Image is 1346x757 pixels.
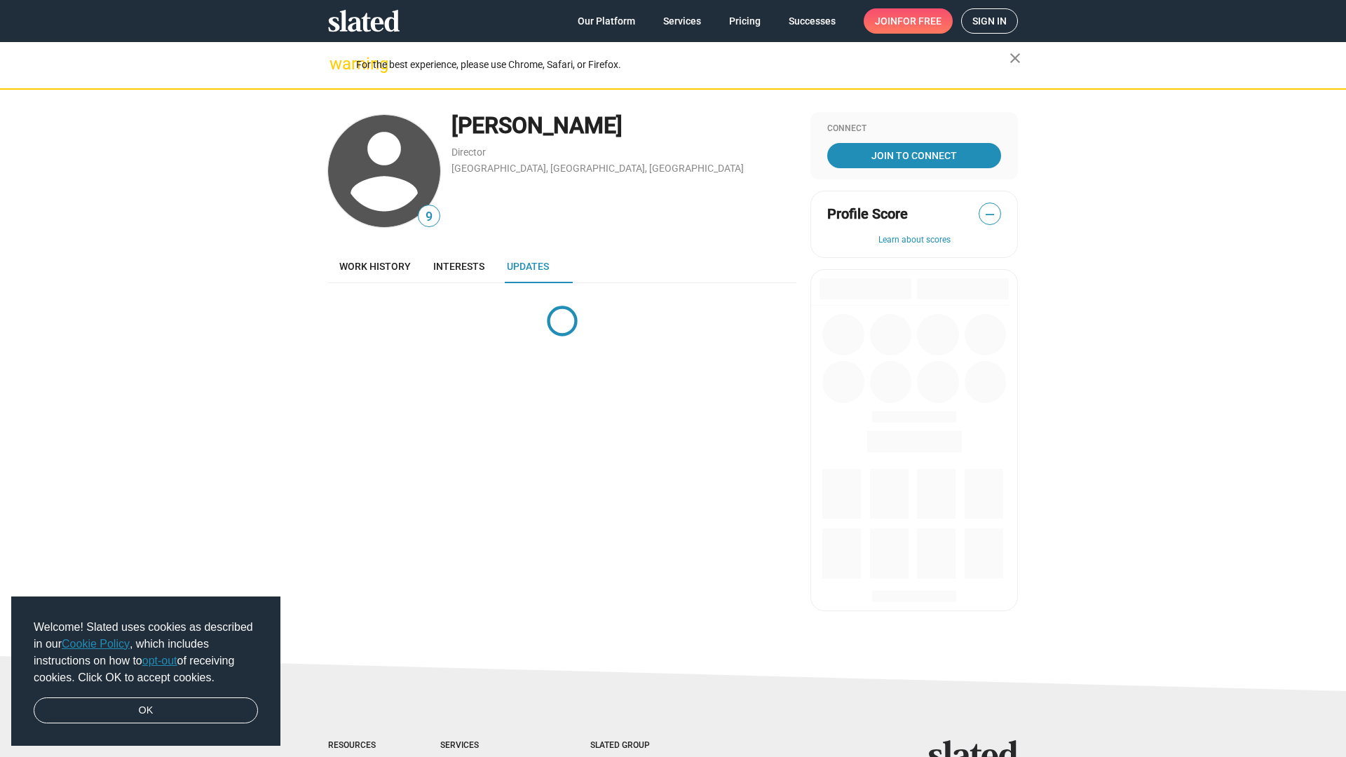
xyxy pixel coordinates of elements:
span: Work history [339,261,411,272]
span: — [979,205,1000,224]
a: [GEOGRAPHIC_DATA], [GEOGRAPHIC_DATA], [GEOGRAPHIC_DATA] [451,163,744,174]
span: for free [897,8,941,34]
span: Sign in [972,9,1007,33]
span: Our Platform [578,8,635,34]
a: Sign in [961,8,1018,34]
div: For the best experience, please use Chrome, Safari, or Firefox. [356,55,1009,74]
div: cookieconsent [11,596,280,746]
mat-icon: close [1007,50,1024,67]
a: opt-out [142,655,177,667]
a: Join To Connect [827,143,1001,168]
a: Interests [422,250,496,283]
a: Cookie Policy [62,638,130,650]
a: Joinfor free [864,8,953,34]
div: Slated Group [590,740,686,751]
div: [PERSON_NAME] [451,111,796,141]
span: Updates [507,261,549,272]
div: Connect [827,123,1001,135]
a: Director [451,146,486,158]
span: Join [875,8,941,34]
a: Work history [328,250,422,283]
span: Join To Connect [830,143,998,168]
a: Successes [777,8,847,34]
span: Welcome! Slated uses cookies as described in our , which includes instructions on how to of recei... [34,619,258,686]
a: Our Platform [566,8,646,34]
a: Pricing [718,8,772,34]
a: Updates [496,250,560,283]
span: Successes [789,8,836,34]
span: Interests [433,261,484,272]
span: Pricing [729,8,761,34]
a: Services [652,8,712,34]
a: dismiss cookie message [34,697,258,724]
span: Profile Score [827,205,908,224]
mat-icon: warning [329,55,346,72]
div: Resources [328,740,384,751]
button: Learn about scores [827,235,1001,246]
div: Services [440,740,534,751]
span: Services [663,8,701,34]
span: 9 [419,207,440,226]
